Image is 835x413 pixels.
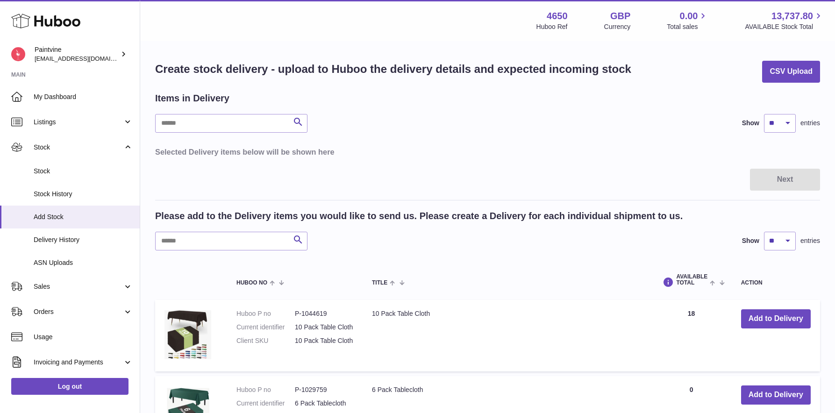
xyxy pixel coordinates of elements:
[34,213,133,221] span: Add Stock
[295,336,353,345] dd: 10 Pack Table Cloth
[34,235,133,244] span: Delivery History
[742,119,759,128] label: Show
[742,236,759,245] label: Show
[34,282,123,291] span: Sales
[34,190,133,199] span: Stock History
[610,10,630,22] strong: GBP
[604,22,631,31] div: Currency
[155,210,683,222] h2: Please add to the Delivery items you would like to send us. Please create a Delivery for each ind...
[745,10,824,31] a: 13,737.80 AVAILABLE Stock Total
[236,336,295,345] dt: Client SKU
[295,309,353,318] dd: P-1044619
[11,378,128,395] a: Log out
[236,323,295,332] dt: Current identifier
[762,61,820,83] button: CSV Upload
[34,358,123,367] span: Invoicing and Payments
[35,45,119,63] div: Paintvine
[745,22,824,31] span: AVAILABLE Stock Total
[771,10,813,22] span: 13,737.80
[34,167,133,176] span: Stock
[35,55,137,62] span: [EMAIL_ADDRESS][DOMAIN_NAME]
[741,309,811,328] button: Add to Delivery
[295,399,353,408] dd: 6 Pack Tablecloth
[34,307,123,316] span: Orders
[363,300,651,371] td: 10 Pack Table Cloth
[164,309,211,360] img: 10 Pack Table Cloth
[236,385,295,394] dt: Huboo P no
[236,280,267,286] span: Huboo no
[236,309,295,318] dt: Huboo P no
[295,323,353,332] dd: 10 Pack Table Cloth
[34,143,123,152] span: Stock
[800,236,820,245] span: entries
[155,62,631,77] h1: Create stock delivery - upload to Huboo the delivery details and expected incoming stock
[34,258,133,267] span: ASN Uploads
[155,92,229,105] h2: Items in Delivery
[547,10,568,22] strong: 4650
[372,280,387,286] span: Title
[34,118,123,127] span: Listings
[667,10,708,31] a: 0.00 Total sales
[741,280,811,286] div: Action
[295,385,353,394] dd: P-1029759
[34,333,133,342] span: Usage
[676,274,707,286] span: AVAILABLE Total
[741,385,811,405] button: Add to Delivery
[155,147,820,157] h3: Selected Delivery items below will be shown here
[236,399,295,408] dt: Current identifier
[800,119,820,128] span: entries
[11,47,25,61] img: euan@paintvine.co.uk
[680,10,698,22] span: 0.00
[34,93,133,101] span: My Dashboard
[667,22,708,31] span: Total sales
[536,22,568,31] div: Huboo Ref
[651,300,731,371] td: 18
